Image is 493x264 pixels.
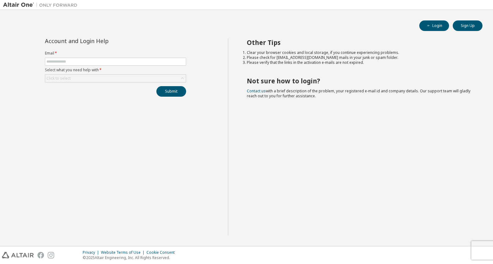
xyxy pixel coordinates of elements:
[83,250,101,255] div: Privacy
[247,60,472,65] li: Please verify that the links in the activation e-mails are not expired.
[45,51,186,56] label: Email
[156,86,186,97] button: Submit
[83,255,178,260] p: © 2025 Altair Engineering, Inc. All Rights Reserved.
[247,77,472,85] h2: Not sure how to login?
[453,20,482,31] button: Sign Up
[37,252,44,258] img: facebook.svg
[146,250,178,255] div: Cookie Consent
[247,50,472,55] li: Clear your browser cookies and local storage, if you continue experiencing problems.
[2,252,34,258] img: altair_logo.svg
[45,75,186,82] div: Click to select
[247,38,472,46] h2: Other Tips
[247,88,470,99] span: with a brief description of the problem, your registered e-mail id and company details. Our suppo...
[419,20,449,31] button: Login
[45,68,186,73] label: Select what you need help with
[46,76,71,81] div: Click to select
[247,88,266,94] a: Contact us
[101,250,146,255] div: Website Terms of Use
[247,55,472,60] li: Please check for [EMAIL_ADDRESS][DOMAIN_NAME] mails in your junk or spam folder.
[3,2,81,8] img: Altair One
[45,38,158,43] div: Account and Login Help
[48,252,54,258] img: instagram.svg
